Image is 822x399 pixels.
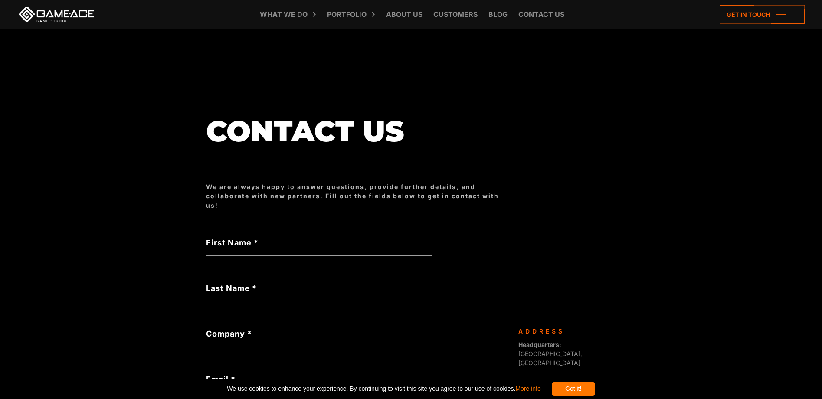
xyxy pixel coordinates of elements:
label: Email * [206,373,432,385]
label: Company * [206,328,432,340]
span: We use cookies to enhance your experience. By continuing to visit this site you agree to our use ... [227,382,540,396]
label: Last Name * [206,282,432,294]
a: More info [515,385,540,392]
label: First Name * [206,237,432,249]
h1: Contact us [206,116,510,147]
span: [GEOGRAPHIC_DATA], [GEOGRAPHIC_DATA] [518,341,582,366]
div: We are always happy to answer questions, provide further details, and collaborate with new partne... [206,182,510,210]
div: Address [518,327,609,336]
div: Got it! [552,382,595,396]
a: Get in touch [720,5,805,24]
strong: Headquarters: [518,341,561,348]
strong: Representatives: [518,377,569,385]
